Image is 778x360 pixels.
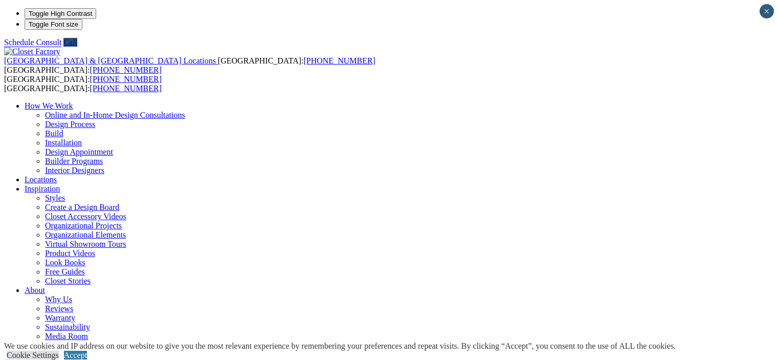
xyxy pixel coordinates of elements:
a: About [25,286,45,294]
a: Builder Programs [45,157,103,165]
img: Closet Factory [4,47,60,56]
a: [GEOGRAPHIC_DATA] & [GEOGRAPHIC_DATA] Locations [4,56,218,65]
a: Organizational Elements [45,230,126,239]
a: Cookie Settings [7,351,59,359]
a: Accept [64,351,87,359]
div: We use cookies and IP address on our website to give you the most relevant experience by remember... [4,342,676,351]
a: Installation [45,138,82,147]
a: [PHONE_NUMBER] [303,56,375,65]
button: Toggle Font size [25,19,82,30]
a: Build [45,129,63,138]
button: Close [760,4,774,18]
a: Organizational Projects [45,221,122,230]
a: Media Room [45,332,88,341]
a: Design Process [45,120,95,129]
a: Look Books [45,258,85,267]
a: Reviews [45,304,73,313]
span: [GEOGRAPHIC_DATA]: [GEOGRAPHIC_DATA]: [4,56,375,74]
a: [PHONE_NUMBER] [90,75,162,83]
span: [GEOGRAPHIC_DATA] & [GEOGRAPHIC_DATA] Locations [4,56,216,65]
a: Schedule Consult [4,38,61,47]
a: Online and In-Home Design Consultations [45,111,185,119]
a: Closet Factory Cares [45,341,114,350]
a: Product Videos [45,249,95,258]
span: Toggle High Contrast [29,10,92,17]
a: Inspiration [25,184,60,193]
a: Locations [25,175,57,184]
a: Virtual Showroom Tours [45,240,126,248]
a: Closet Stories [45,277,91,285]
a: Warranty [45,313,75,322]
a: [PHONE_NUMBER] [90,84,162,93]
span: [GEOGRAPHIC_DATA]: [GEOGRAPHIC_DATA]: [4,75,162,93]
a: Free Guides [45,267,85,276]
a: Design Appointment [45,147,113,156]
a: Call [63,38,77,47]
button: Toggle High Contrast [25,8,96,19]
span: Toggle Font size [29,20,78,28]
a: Create a Design Board [45,203,119,211]
a: Sustainability [45,323,90,331]
a: Interior Designers [45,166,104,175]
a: Why Us [45,295,72,304]
a: Styles [45,194,65,202]
a: [PHONE_NUMBER] [90,66,162,74]
a: How We Work [25,101,73,110]
a: Closet Accessory Videos [45,212,126,221]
